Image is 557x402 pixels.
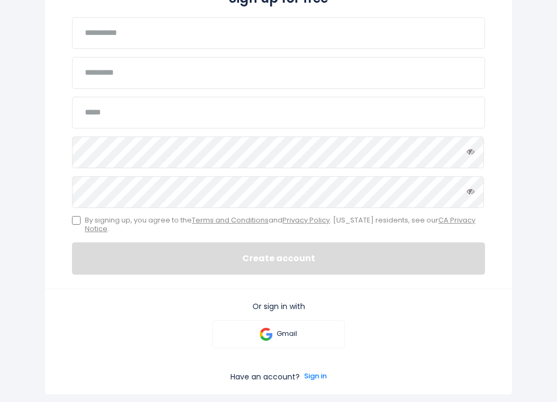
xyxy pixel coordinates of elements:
[192,215,269,225] a: Terms and Conditions
[467,148,474,155] i: Toggle password visibility
[283,215,330,225] a: Privacy Policy
[85,215,475,234] a: CA Privacy Notice
[72,216,81,225] input: By signing up, you agree to theTerms and ConditionsandPrivacy Policy. [US_STATE] residents, see o...
[277,329,297,339] p: Gmail
[72,242,485,275] button: Create account
[230,372,300,382] p: Have an account?
[212,320,344,348] a: Gmail
[304,372,327,382] a: Sign in
[85,216,485,234] span: By signing up, you agree to the and . [US_STATE] residents, see our .
[72,301,485,311] p: Or sign in with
